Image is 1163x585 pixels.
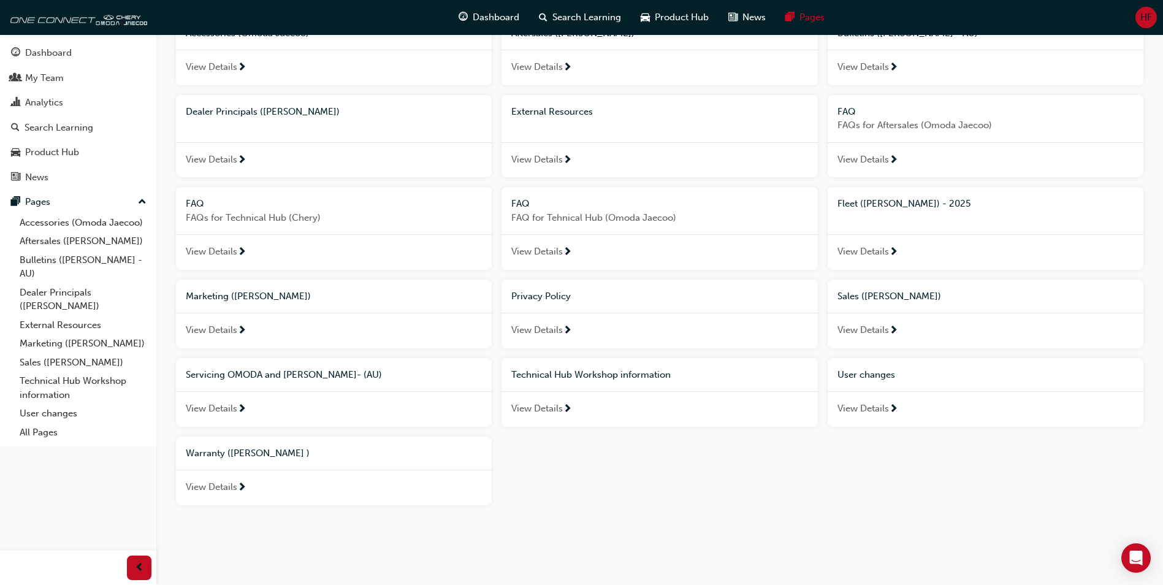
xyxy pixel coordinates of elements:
[837,28,978,39] span: Bulletins ([PERSON_NAME] - AU)
[11,197,20,208] span: pages-icon
[837,323,889,337] span: View Details
[511,28,635,39] span: Aftersales ([PERSON_NAME])
[785,10,795,25] span: pages-icon
[25,195,50,209] div: Pages
[15,404,151,423] a: User changes
[511,291,571,302] span: Privacy Policy
[15,353,151,372] a: Sales ([PERSON_NAME])
[11,48,20,59] span: guage-icon
[1121,543,1151,573] div: Open Intercom Messenger
[237,63,246,74] span: next-icon
[501,280,817,348] a: Privacy PolicyView Details
[176,358,492,427] a: Servicing OMODA and [PERSON_NAME]- (AU)View Details
[186,369,382,380] span: Servicing OMODA and [PERSON_NAME]- (AU)
[237,404,246,415] span: next-icon
[655,10,709,25] span: Product Hub
[237,155,246,166] span: next-icon
[449,5,529,30] a: guage-iconDashboard
[135,560,144,576] span: prev-icon
[511,323,563,337] span: View Details
[1135,7,1157,28] button: HF
[837,291,941,302] span: Sales ([PERSON_NAME])
[719,5,776,30] a: news-iconNews
[837,60,889,74] span: View Details
[837,402,889,416] span: View Details
[11,147,20,158] span: car-icon
[186,60,237,74] span: View Details
[176,17,492,85] a: Accessories (Omoda Jaecoo)View Details
[828,280,1143,348] a: Sales ([PERSON_NAME])View Details
[5,166,151,189] a: News
[837,369,895,380] span: User changes
[237,247,246,258] span: next-icon
[15,423,151,442] a: All Pages
[511,211,807,225] span: FAQ for Tehnical Hub (Omoda Jaecoo)
[237,326,246,337] span: next-icon
[563,326,572,337] span: next-icon
[799,10,825,25] span: Pages
[11,97,20,109] span: chart-icon
[25,170,48,185] div: News
[563,155,572,166] span: next-icon
[186,198,204,209] span: FAQ
[25,46,72,60] div: Dashboard
[186,245,237,259] span: View Details
[837,198,970,209] span: Fleet ([PERSON_NAME]) - 2025
[529,5,631,30] a: search-iconSearch Learning
[186,106,340,117] span: Dealer Principals ([PERSON_NAME])
[11,172,20,183] span: news-icon
[539,10,547,25] span: search-icon
[5,42,151,64] a: Dashboard
[828,187,1143,270] a: Fleet ([PERSON_NAME]) - 2025View Details
[186,211,482,225] span: FAQs for Technical Hub (Chery)
[186,153,237,167] span: View Details
[837,153,889,167] span: View Details
[138,194,147,210] span: up-icon
[511,245,563,259] span: View Details
[5,191,151,213] button: Pages
[15,372,151,404] a: Technical Hub Workshop information
[5,141,151,164] a: Product Hub
[563,247,572,258] span: next-icon
[837,118,1134,132] span: FAQs for Aftersales (Omoda Jaecoo)
[728,10,738,25] span: news-icon
[511,369,671,380] span: Technical Hub Workshop information
[501,187,817,270] a: FAQFAQ for Tehnical Hub (Omoda Jaecoo)View Details
[511,402,563,416] span: View Details
[511,60,563,74] span: View Details
[11,123,20,134] span: search-icon
[15,316,151,335] a: External Resources
[828,17,1143,85] a: Bulletins ([PERSON_NAME] - AU)View Details
[563,404,572,415] span: next-icon
[15,334,151,353] a: Marketing ([PERSON_NAME])
[25,121,93,135] div: Search Learning
[186,291,311,302] span: Marketing ([PERSON_NAME])
[25,96,63,110] div: Analytics
[176,437,492,505] a: Warranty ([PERSON_NAME] )View Details
[889,63,898,74] span: next-icon
[186,28,309,39] span: Accessories (Omoda Jaecoo)
[889,404,898,415] span: next-icon
[776,5,834,30] a: pages-iconPages
[889,247,898,258] span: next-icon
[1140,10,1152,25] span: HF
[889,326,898,337] span: next-icon
[501,17,817,85] a: Aftersales ([PERSON_NAME])View Details
[889,155,898,166] span: next-icon
[837,106,856,117] span: FAQ
[563,63,572,74] span: next-icon
[237,483,246,494] span: next-icon
[473,10,519,25] span: Dashboard
[176,95,492,178] a: Dealer Principals ([PERSON_NAME])View Details
[25,71,64,85] div: My Team
[176,187,492,270] a: FAQFAQs for Technical Hub (Chery)View Details
[501,95,817,178] a: External ResourcesView Details
[11,73,20,84] span: people-icon
[5,117,151,139] a: Search Learning
[641,10,650,25] span: car-icon
[15,232,151,251] a: Aftersales ([PERSON_NAME])
[5,39,151,191] button: DashboardMy TeamAnalyticsSearch LearningProduct HubNews
[25,145,79,159] div: Product Hub
[186,402,237,416] span: View Details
